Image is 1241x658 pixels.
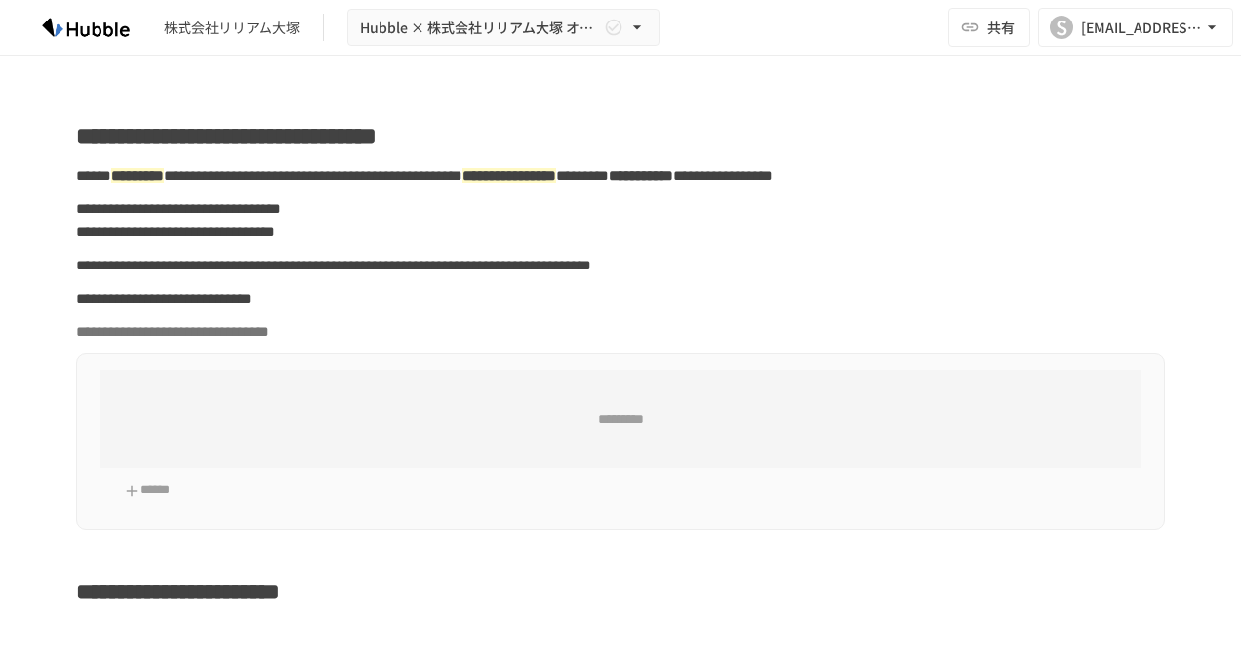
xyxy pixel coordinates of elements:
span: Hubble × 株式会社リリアム大塚 オンボーディングプロジェクト [360,16,600,40]
div: [EMAIL_ADDRESS][PERSON_NAME][DOMAIN_NAME] [1081,16,1202,40]
button: 共有 [948,8,1030,47]
div: 株式会社リリアム大塚 [164,18,300,38]
button: S[EMAIL_ADDRESS][PERSON_NAME][DOMAIN_NAME] [1038,8,1233,47]
img: HzDRNkGCf7KYO4GfwKnzITak6oVsp5RHeZBEM1dQFiQ [23,12,148,43]
span: 共有 [987,17,1015,38]
button: Hubble × 株式会社リリアム大塚 オンボーディングプロジェクト [347,9,660,47]
div: S [1050,16,1073,39]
